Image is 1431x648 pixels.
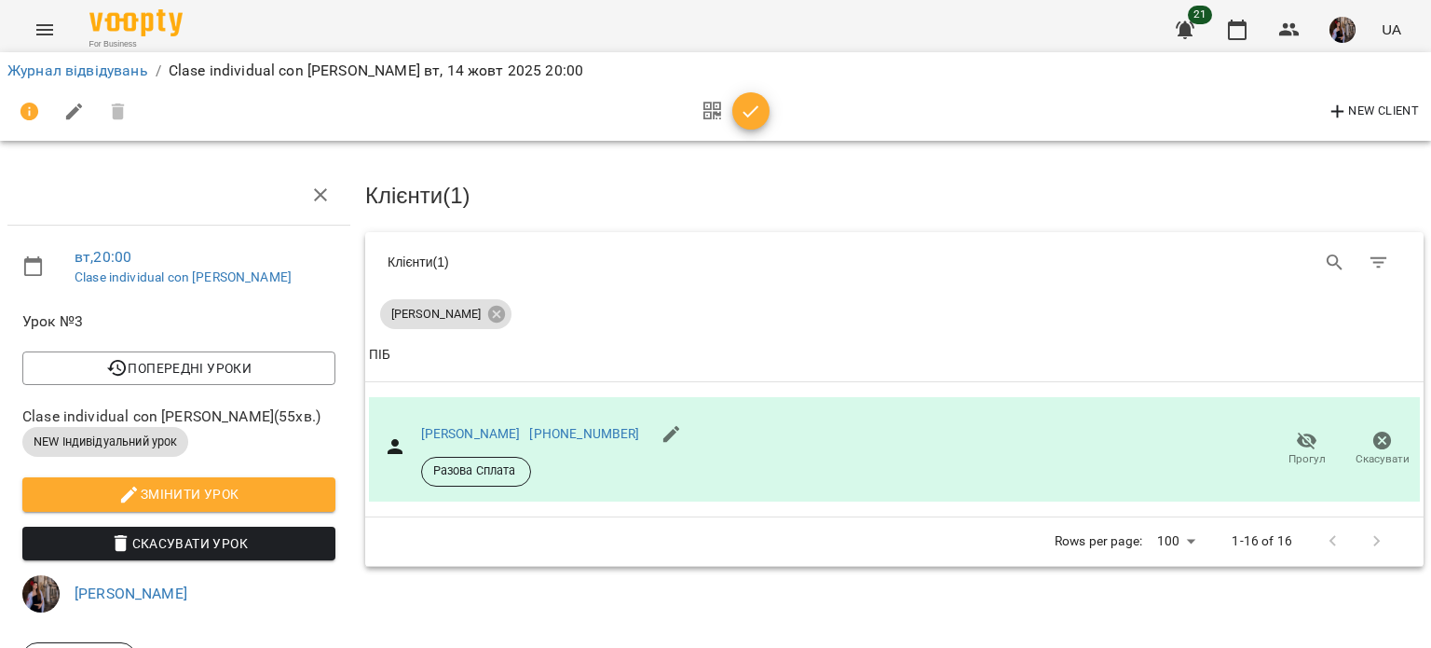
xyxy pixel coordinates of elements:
[1150,528,1202,555] div: 100
[369,344,1420,366] span: ПІБ
[1188,6,1212,24] span: 21
[22,477,335,511] button: Змінити урок
[89,38,183,50] span: For Business
[1327,101,1419,123] span: New Client
[421,426,521,441] a: [PERSON_NAME]
[7,62,148,79] a: Журнал відвідувань
[1055,532,1142,551] p: Rows per page:
[1356,451,1410,467] span: Скасувати
[1374,12,1409,47] button: UA
[1356,241,1401,285] button: Фільтр
[365,232,1424,292] div: Table Toolbar
[1382,20,1401,39] span: UA
[365,184,1424,208] h3: Клієнти ( 1 )
[22,7,67,52] button: Menu
[169,60,583,82] p: Clase individual con [PERSON_NAME] вт, 14 жовт 2025 20:00
[380,306,492,323] span: [PERSON_NAME]
[89,9,183,36] img: Voopty Logo
[369,344,390,366] div: ПІБ
[37,483,320,505] span: Змінити урок
[22,527,335,560] button: Скасувати Урок
[1232,532,1291,551] p: 1-16 of 16
[7,60,1424,82] nav: breadcrumb
[369,344,390,366] div: Sort
[388,253,880,271] div: Клієнти ( 1 )
[156,60,161,82] li: /
[1313,241,1357,285] button: Search
[22,406,335,428] span: Clase individual con [PERSON_NAME] ( 55 хв. )
[1329,17,1356,43] img: 8d3efba7e3fbc8ec2cfbf83b777fd0d7.JPG
[37,532,320,555] span: Скасувати Урок
[1269,423,1344,476] button: Прогул
[75,269,292,284] a: Clase individual con [PERSON_NAME]
[22,575,60,613] img: 8d3efba7e3fbc8ec2cfbf83b777fd0d7.JPG
[1322,97,1424,127] button: New Client
[380,299,511,329] div: [PERSON_NAME]
[22,310,335,333] span: Урок №3
[529,426,639,441] a: [PHONE_NUMBER]
[1344,423,1420,476] button: Скасувати
[75,585,187,602] a: [PERSON_NAME]
[22,352,335,385] button: Попередні уроки
[37,357,320,379] span: Попередні уроки
[422,462,530,479] span: Разова Сплата
[75,248,131,266] a: вт , 20:00
[1288,451,1326,467] span: Прогул
[22,434,188,450] span: NEW Індивідуальний урок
